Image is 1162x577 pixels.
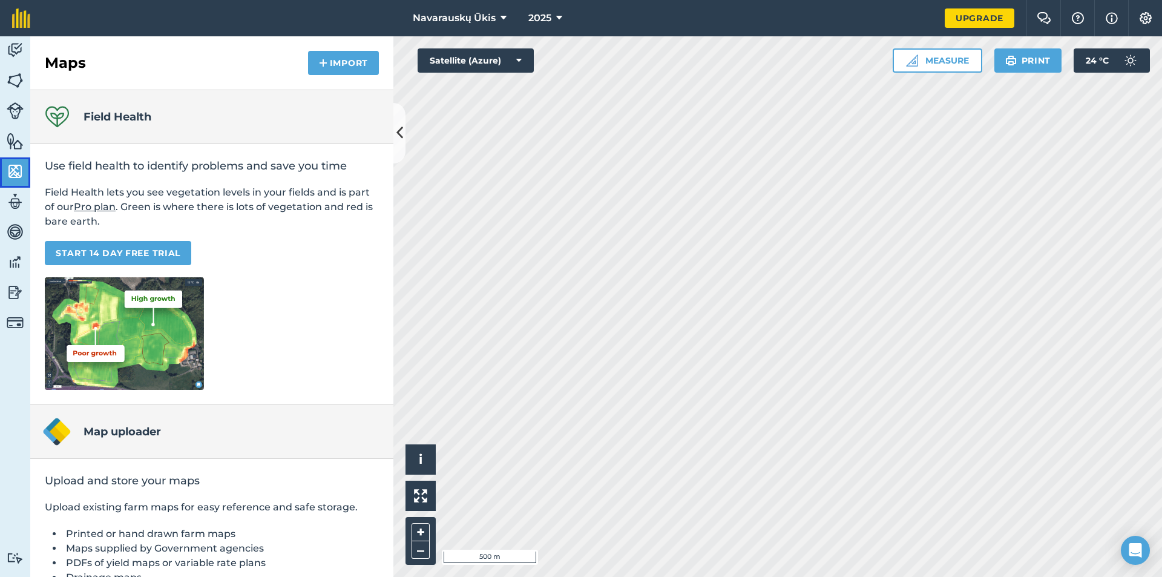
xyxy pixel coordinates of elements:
button: i [405,444,436,475]
a: START 14 DAY FREE TRIAL [45,241,191,265]
img: Four arrows, one pointing top left, one top right, one bottom right and the last bottom left [414,489,427,503]
a: Upgrade [945,8,1014,28]
img: Map uploader logo [42,417,71,446]
button: 24 °C [1074,48,1150,73]
button: Measure [893,48,982,73]
li: Maps supplied by Government agencies [63,541,379,556]
h2: Use field health to identify problems and save you time [45,159,379,173]
img: svg+xml;base64,PHN2ZyB4bWxucz0iaHR0cDovL3d3dy53My5vcmcvMjAwMC9zdmciIHdpZHRoPSI1NiIgaGVpZ2h0PSI2MC... [7,162,24,180]
img: svg+xml;base64,PD94bWwgdmVyc2lvbj0iMS4wIiBlbmNvZGluZz0idXRmLTgiPz4KPCEtLSBHZW5lcmF0b3I6IEFkb2JlIE... [7,314,24,331]
button: + [412,523,430,541]
img: svg+xml;base64,PD94bWwgdmVyc2lvbj0iMS4wIiBlbmNvZGluZz0idXRmLTgiPz4KPCEtLSBHZW5lcmF0b3I6IEFkb2JlIE... [7,253,24,271]
img: svg+xml;base64,PHN2ZyB4bWxucz0iaHR0cDovL3d3dy53My5vcmcvMjAwMC9zdmciIHdpZHRoPSI1NiIgaGVpZ2h0PSI2MC... [7,132,24,150]
img: svg+xml;base64,PD94bWwgdmVyc2lvbj0iMS4wIiBlbmNvZGluZz0idXRmLTgiPz4KPCEtLSBHZW5lcmF0b3I6IEFkb2JlIE... [1118,48,1143,73]
img: svg+xml;base64,PD94bWwgdmVyc2lvbj0iMS4wIiBlbmNvZGluZz0idXRmLTgiPz4KPCEtLSBHZW5lcmF0b3I6IEFkb2JlIE... [7,283,24,302]
span: 24 ° C [1086,48,1109,73]
h2: Upload and store your maps [45,473,379,488]
div: Open Intercom Messenger [1121,536,1150,565]
h4: Field Health [84,108,151,125]
img: svg+xml;base64,PHN2ZyB4bWxucz0iaHR0cDovL3d3dy53My5vcmcvMjAwMC9zdmciIHdpZHRoPSIxNCIgaGVpZ2h0PSIyNC... [319,56,327,70]
img: svg+xml;base64,PD94bWwgdmVyc2lvbj0iMS4wIiBlbmNvZGluZz0idXRmLTgiPz4KPCEtLSBHZW5lcmF0b3I6IEFkb2JlIE... [7,102,24,119]
h4: Map uploader [84,423,161,440]
img: A cog icon [1138,12,1153,24]
h2: Maps [45,53,86,73]
img: svg+xml;base64,PHN2ZyB4bWxucz0iaHR0cDovL3d3dy53My5vcmcvMjAwMC9zdmciIHdpZHRoPSIxOSIgaGVpZ2h0PSIyNC... [1005,53,1017,68]
img: svg+xml;base64,PD94bWwgdmVyc2lvbj0iMS4wIiBlbmNvZGluZz0idXRmLTgiPz4KPCEtLSBHZW5lcmF0b3I6IEFkb2JlIE... [7,41,24,59]
button: Satellite (Azure) [418,48,534,73]
img: svg+xml;base64,PHN2ZyB4bWxucz0iaHR0cDovL3d3dy53My5vcmcvMjAwMC9zdmciIHdpZHRoPSI1NiIgaGVpZ2h0PSI2MC... [7,71,24,90]
span: i [419,452,422,467]
span: Navarauskų Ūkis [413,11,496,25]
img: Ruler icon [906,54,918,67]
img: svg+xml;base64,PD94bWwgdmVyc2lvbj0iMS4wIiBlbmNvZGluZz0idXRmLTgiPz4KPCEtLSBHZW5lcmF0b3I6IEFkb2JlIE... [7,223,24,241]
p: Upload existing farm maps for easy reference and safe storage. [45,500,379,515]
span: 2025 [528,11,551,25]
li: Printed or hand drawn farm maps [63,527,379,541]
img: svg+xml;base64,PD94bWwgdmVyc2lvbj0iMS4wIiBlbmNvZGluZz0idXRmLTgiPz4KPCEtLSBHZW5lcmF0b3I6IEFkb2JlIE... [7,193,24,211]
p: Field Health lets you see vegetation levels in your fields and is part of our . Green is where th... [45,185,379,229]
img: fieldmargin Logo [12,8,30,28]
img: Two speech bubbles overlapping with the left bubble in the forefront [1037,12,1051,24]
img: svg+xml;base64,PD94bWwgdmVyc2lvbj0iMS4wIiBlbmNvZGluZz0idXRmLTgiPz4KPCEtLSBHZW5lcmF0b3I6IEFkb2JlIE... [7,552,24,564]
img: svg+xml;base64,PHN2ZyB4bWxucz0iaHR0cDovL3d3dy53My5vcmcvMjAwMC9zdmciIHdpZHRoPSIxNyIgaGVpZ2h0PSIxNy... [1106,11,1118,25]
li: PDFs of yield maps or variable rate plans [63,556,379,570]
button: – [412,541,430,559]
a: Pro plan [74,201,116,213]
button: Print [994,48,1062,73]
button: Import [308,51,379,75]
img: A question mark icon [1071,12,1085,24]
